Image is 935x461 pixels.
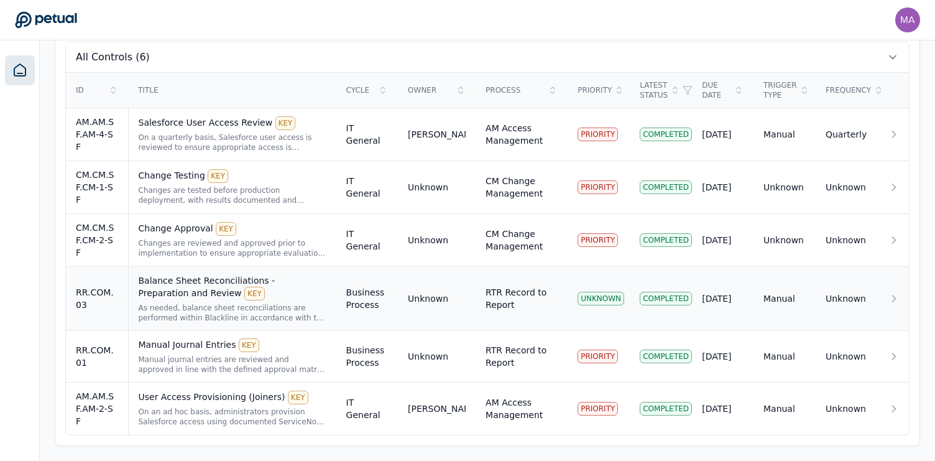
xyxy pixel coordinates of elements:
[640,80,682,100] div: Latest Status
[5,55,35,85] a: Dashboard
[486,122,558,147] div: AM Access Management
[139,169,326,183] div: Change Testing
[336,108,398,161] td: IT General
[816,214,878,267] td: Unknown
[702,128,744,141] div: [DATE]
[578,402,618,416] div: PRIORITY
[208,169,228,183] div: KEY
[139,133,326,152] div: On a quarterly basis, Salesforce user access is reviewed to ensure appropriate access is maintain...
[76,344,118,369] div: RR.COM.01
[408,85,466,95] div: Owner
[640,292,692,305] div: Completed
[346,85,389,95] div: Cycle
[640,402,692,416] div: Completed
[702,292,744,305] div: [DATE]
[753,383,816,435] td: Manual
[408,181,448,193] div: Unknown
[486,396,558,421] div: AM Access Management
[76,221,118,259] div: CM.CM.SF.CM-2-SF
[244,287,265,300] div: KEY
[753,108,816,161] td: Manual
[816,267,878,331] td: Unknown
[216,222,236,236] div: KEY
[66,42,909,72] button: All Controls (6)
[76,390,118,427] div: AM.AM.SF.AM-2-SF
[139,238,326,258] div: Changes are reviewed and approved prior to implementation to ensure appropriate evaluation before...
[139,222,326,236] div: Change Approval
[76,169,118,206] div: CM.CM.SF.CM-1-SF
[486,344,558,369] div: RTR Record to Report
[336,383,398,435] td: IT General
[76,50,150,65] span: All Controls (6)
[408,128,466,141] div: [PERSON_NAME]
[408,403,466,415] div: [PERSON_NAME]
[139,116,326,130] div: Salesforce User Access Review
[578,350,618,363] div: PRIORITY
[138,85,326,95] div: Title
[408,234,448,246] div: Unknown
[139,274,326,300] div: Balance Sheet Reconciliations - Preparation and Review
[275,116,296,130] div: KEY
[753,331,816,383] td: Manual
[753,267,816,331] td: Manual
[895,7,920,32] img: manali.agarwal@arm.com
[816,331,878,383] td: Unknown
[816,161,878,214] td: Unknown
[336,267,398,331] td: Business Process
[139,391,326,404] div: User Access Provisioning (Joiners)
[578,233,618,247] div: PRIORITY
[753,214,816,267] td: Unknown
[139,185,326,205] div: Changes are tested before production deployment, with results documented and retained for review ...
[763,80,806,100] div: Trigger Type
[139,303,326,323] div: As needed, balance sheet reconciliations are performed within Blackline in accordance with the Ba...
[408,292,448,305] div: Unknown
[702,403,744,415] div: [DATE]
[702,181,744,193] div: [DATE]
[753,161,816,214] td: Unknown
[640,350,692,363] div: Completed
[578,180,618,194] div: PRIORITY
[486,85,558,95] div: Process
[336,161,398,214] td: IT General
[76,116,118,153] div: AM.AM.SF.AM-4-SF
[15,11,77,29] a: Go to Dashboard
[336,214,398,267] td: IT General
[336,331,398,383] td: Business Process
[640,128,692,141] div: Completed
[76,85,118,95] div: ID
[139,338,326,352] div: Manual Journal Entries
[816,383,878,435] td: Unknown
[239,338,259,352] div: KEY
[486,228,558,253] div: CM Change Management
[486,175,558,200] div: CM Change Management
[76,286,118,311] div: RR.COM.03
[288,391,308,404] div: KEY
[816,108,878,161] td: Quarterly
[578,292,624,305] div: UNKNOWN
[702,80,744,100] div: Due Date
[139,355,326,375] div: Manual journal entries are reviewed and approved in line with the defined approval matrix / workf...
[408,350,448,363] div: Unknown
[826,85,868,95] div: Frequency
[486,286,558,311] div: RTR Record to Report
[578,85,620,95] div: Priority
[139,407,326,427] div: On an ad hoc basis, administrators provision Salesforce access using documented ServiceNow approv...
[640,233,692,247] div: Completed
[702,234,744,246] div: [DATE]
[578,128,618,141] div: PRIORITY
[702,350,744,363] div: [DATE]
[640,180,692,194] div: Completed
